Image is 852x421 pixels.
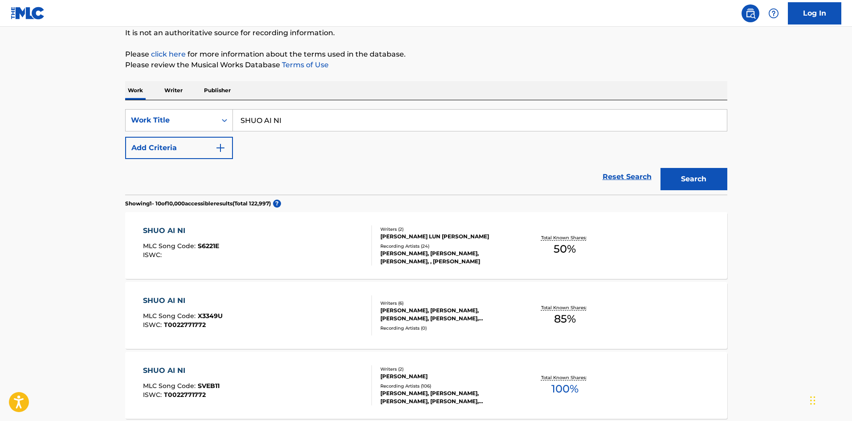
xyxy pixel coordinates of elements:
button: Search [660,168,727,190]
p: Showing 1 - 10 of 10,000 accessible results (Total 122,997 ) [125,200,271,208]
span: T0022771772 [164,321,206,329]
div: Writers ( 6 ) [380,300,515,307]
span: S6221E [198,242,219,250]
div: Writers ( 2 ) [380,226,515,233]
p: Publisher [201,81,233,100]
p: Total Known Shares: [541,374,589,381]
p: It is not an authoritative source for recording information. [125,28,727,38]
span: ISWC : [143,321,164,329]
img: MLC Logo [11,7,45,20]
div: Drag [810,387,815,414]
div: [PERSON_NAME], [PERSON_NAME], [PERSON_NAME], [PERSON_NAME], [PERSON_NAME], [PERSON_NAME] [380,307,515,323]
img: search [745,8,756,19]
p: Writer [162,81,185,100]
div: Help [765,4,783,22]
a: SHUO AI NIMLC Song Code:X3349UISWC:T0022771772Writers (6)[PERSON_NAME], [PERSON_NAME], [PERSON_NA... [125,282,727,349]
div: SHUO AI NI [143,365,220,376]
span: MLC Song Code : [143,312,198,320]
div: SHUO AI NI [143,295,223,306]
span: MLC Song Code : [143,382,198,390]
img: 9d2ae6d4665cec9f34b9.svg [215,143,226,153]
form: Search Form [125,109,727,195]
a: SHUO AI NIMLC Song Code:S6221EISWC:Writers (2)[PERSON_NAME] LUN [PERSON_NAME]Recording Artists (2... [125,212,727,279]
a: Terms of Use [280,61,329,69]
span: ISWC : [143,251,164,259]
p: Work [125,81,146,100]
a: SHUO AI NIMLC Song Code:SVEB11ISWC:T0022771772Writers (2)[PERSON_NAME]Recording Artists (106)[PER... [125,352,727,419]
div: Recording Artists ( 106 ) [380,383,515,389]
iframe: Chat Widget [807,378,852,421]
a: Log In [788,2,841,25]
div: [PERSON_NAME], [PERSON_NAME], [PERSON_NAME], , [PERSON_NAME] [380,249,515,266]
p: Please for more information about the terms used in the database. [125,49,727,60]
div: [PERSON_NAME] [380,372,515,380]
div: Writers ( 2 ) [380,366,515,372]
div: Work Title [131,115,211,126]
div: Recording Artists ( 24 ) [380,243,515,249]
p: Please review the Musical Works Database [125,60,727,70]
span: 100 % [551,381,579,397]
div: SHUO AI NI [143,225,219,236]
span: 85 % [554,311,576,327]
span: SVEB11 [198,382,220,390]
p: Total Known Shares: [541,304,589,311]
span: T0022771772 [164,391,206,399]
span: ISWC : [143,391,164,399]
p: Total Known Shares: [541,234,589,241]
div: [PERSON_NAME] LUN [PERSON_NAME] [380,233,515,241]
span: ? [273,200,281,208]
span: X3349U [198,312,223,320]
img: help [768,8,779,19]
span: 50 % [554,241,576,257]
a: click here [151,50,186,58]
div: [PERSON_NAME], [PERSON_NAME], [PERSON_NAME], [PERSON_NAME], [PERSON_NAME], [PERSON_NAME] [380,389,515,405]
a: Reset Search [598,167,656,187]
a: Public Search [742,4,759,22]
div: Recording Artists ( 0 ) [380,325,515,331]
button: Add Criteria [125,137,233,159]
span: MLC Song Code : [143,242,198,250]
